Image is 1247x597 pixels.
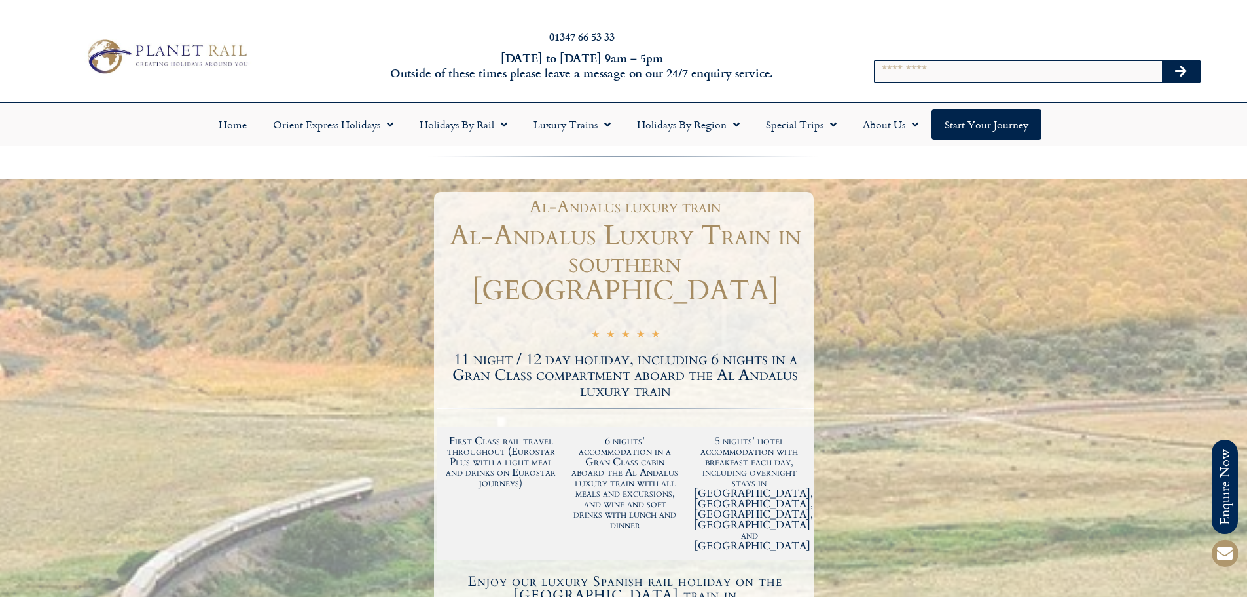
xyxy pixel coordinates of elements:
i: ☆ [636,328,645,343]
i: ☆ [651,328,660,343]
i: ☆ [606,328,615,343]
h6: [DATE] to [DATE] 9am – 5pm Outside of these times please leave a message on our 24/7 enquiry serv... [336,50,828,81]
h2: First Class rail travel throughout (Eurostar Plus with a light meal and drinks on Eurostar journeys) [446,436,557,488]
i: ☆ [591,328,600,343]
h1: Al-Andalus luxury train [444,199,807,216]
a: 01347 66 53 33 [549,29,615,44]
h1: Al-Andalus Luxury Train in southern [GEOGRAPHIC_DATA] [437,222,814,305]
h2: 6 nights’ accommodation in a Gran Class cabin aboard the Al Andalus luxury train with all meals a... [569,436,681,530]
img: Planet Rail Train Holidays Logo [81,35,252,77]
a: Holidays by Region [624,109,753,140]
button: Search [1162,61,1200,82]
h2: 11 night / 12 day holiday, including 6 nights in a Gran Class compartment aboard the Al Andalus l... [437,352,814,399]
a: Orient Express Holidays [260,109,407,140]
h2: 5 nights’ hotel accommodation with breakfast each day, including overnight stays in [GEOGRAPHIC_D... [694,436,805,551]
i: ☆ [621,328,630,343]
div: 5/5 [591,326,660,343]
a: About Us [850,109,931,140]
a: Home [206,109,260,140]
a: Luxury Trains [520,109,624,140]
a: Holidays by Rail [407,109,520,140]
a: Special Trips [753,109,850,140]
a: Start your Journey [931,109,1041,140]
nav: Menu [7,109,1240,140]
